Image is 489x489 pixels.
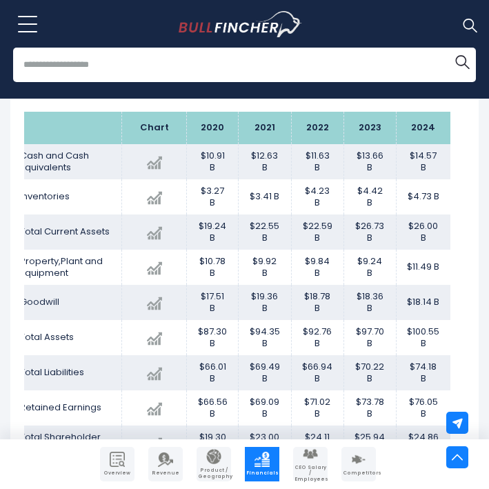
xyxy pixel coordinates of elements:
[291,426,343,461] td: $24.11 B
[291,144,343,179] td: $11.63 B
[239,320,291,355] td: $94.35 B
[343,144,396,179] td: $13.66 B
[239,179,291,214] td: $3.41 B
[293,447,328,481] a: Company Employees
[343,390,396,426] td: $73.78 B
[343,112,396,144] th: 2023
[343,179,396,214] td: $4.42 B
[343,426,396,461] td: $25.94 B
[101,470,133,476] span: Overview
[291,320,343,355] td: $92.76 B
[396,320,450,355] td: $100.55 B
[187,355,239,390] td: $66.01 B
[239,250,291,285] td: $9.92 B
[148,447,183,481] a: Company Revenue
[20,401,101,414] span: Retained Earnings
[187,426,239,461] td: $19.30 B
[246,470,278,476] span: Financials
[341,447,376,481] a: Company Competitors
[187,214,239,250] td: $19.24 B
[291,285,343,320] td: $18.78 B
[343,355,396,390] td: $70.22 B
[245,447,279,481] a: Company Financials
[295,465,326,482] span: CEO Salary / Employees
[343,214,396,250] td: $26.73 B
[20,295,59,308] span: Goodwill
[343,285,396,320] td: $18.36 B
[187,390,239,426] td: $66.56 B
[291,112,343,144] th: 2022
[291,390,343,426] td: $71.02 B
[239,390,291,426] td: $69.09 B
[239,144,291,179] td: $12.63 B
[291,214,343,250] td: $22.59 B
[343,320,396,355] td: $97.70 B
[20,255,103,279] span: Property,Plant and Equipment
[448,48,476,75] button: Search
[343,250,396,285] td: $9.24 B
[396,250,450,285] td: $11.49 B
[396,285,450,320] td: $18.14 B
[396,426,450,461] td: $24.86 B
[239,214,291,250] td: $22.55 B
[179,11,327,37] a: Go to homepage
[239,112,291,144] th: 2021
[396,390,450,426] td: $76.05 B
[187,179,239,214] td: $3.27 B
[396,179,450,214] td: $4.73 B
[122,112,187,144] th: Chart
[20,225,110,238] span: Total Current Assets
[239,285,291,320] td: $19.36 B
[396,144,450,179] td: $14.57 B
[187,144,239,179] td: $10.91 B
[179,11,302,37] img: Bullfincher logo
[187,320,239,355] td: $87.30 B
[187,250,239,285] td: $10.78 B
[239,426,291,461] td: $23.00 B
[343,470,375,476] span: Competitors
[396,214,450,250] td: $26.00 B
[291,250,343,285] td: $9.84 B
[20,190,70,203] span: Inventories
[150,470,181,476] span: Revenue
[239,355,291,390] td: $69.49 B
[20,149,89,174] span: Cash and Cash Equivalents
[187,112,239,144] th: 2020
[291,355,343,390] td: $66.94 B
[20,366,84,379] span: Total Liabilities
[198,468,230,479] span: Product / Geography
[20,330,74,343] span: Total Assets
[396,112,450,144] th: 2024
[187,285,239,320] td: $17.51 B
[396,355,450,390] td: $74.18 B
[100,447,134,481] a: Company Overview
[291,179,343,214] td: $4.23 B
[197,447,231,481] a: Company Product/Geography
[20,430,101,455] span: Total Shareholder Equity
